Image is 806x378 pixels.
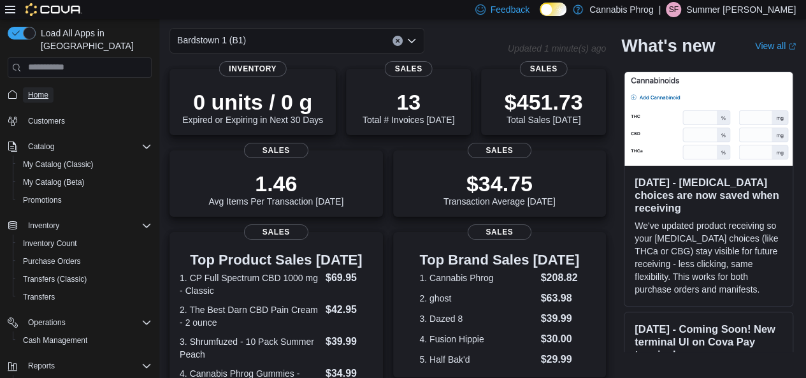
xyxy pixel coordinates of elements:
[23,358,152,374] span: Reports
[540,270,579,286] dd: $208.82
[363,89,454,115] p: 13
[28,142,54,152] span: Catalog
[635,176,782,214] h3: [DATE] - [MEDICAL_DATA] choices are now saved when receiving
[3,112,157,130] button: Customers
[18,236,152,251] span: Inventory Count
[18,175,90,190] a: My Catalog (Beta)
[23,256,81,266] span: Purchase Orders
[3,357,157,375] button: Reports
[13,288,157,306] button: Transfers
[363,89,454,125] div: Total # Invoices [DATE]
[18,236,82,251] a: Inventory Count
[13,173,157,191] button: My Catalog (Beta)
[23,113,70,129] a: Customers
[18,157,152,172] span: My Catalog (Classic)
[668,2,678,17] span: SF
[686,2,796,17] p: Summer [PERSON_NAME]
[23,274,87,284] span: Transfers (Classic)
[23,218,64,233] button: Inventory
[25,3,82,16] img: Cova
[244,224,308,240] span: Sales
[18,289,60,305] a: Transfers
[18,254,152,269] span: Purchase Orders
[3,314,157,331] button: Operations
[3,85,157,104] button: Home
[23,238,77,249] span: Inventory Count
[182,89,323,125] div: Expired or Expiring in Next 30 Days
[23,218,152,233] span: Inventory
[540,16,540,17] span: Dark Mode
[23,87,54,103] a: Home
[755,41,796,51] a: View allExternal link
[443,171,556,207] div: Transaction Average [DATE]
[540,291,579,306] dd: $63.98
[419,333,535,345] dt: 4. Fusion Hippie
[540,311,579,326] dd: $39.99
[635,219,782,296] p: We've updated product receiving so your [MEDICAL_DATA] choices (like THCa or CBG) stay visible fo...
[508,43,606,54] p: Updated 1 minute(s) ago
[589,2,653,17] p: Cannabis Phrog
[18,272,92,287] a: Transfers (Classic)
[23,335,87,345] span: Cash Management
[13,156,157,173] button: My Catalog (Classic)
[407,36,417,46] button: Open list of options
[28,90,48,100] span: Home
[540,3,566,16] input: Dark Mode
[326,302,373,317] dd: $42.95
[23,177,85,187] span: My Catalog (Beta)
[18,289,152,305] span: Transfers
[505,89,583,125] div: Total Sales [DATE]
[23,195,62,205] span: Promotions
[28,116,65,126] span: Customers
[182,89,323,115] p: 0 units / 0 g
[505,89,583,115] p: $451.73
[244,143,308,158] span: Sales
[18,272,152,287] span: Transfers (Classic)
[635,323,782,361] h3: [DATE] - Coming Soon! New terminal UI on Cova Pay terminals
[180,252,373,268] h3: Top Product Sales [DATE]
[177,33,246,48] span: Bardstown 1 (B1)
[419,252,579,268] h3: Top Brand Sales [DATE]
[23,315,152,330] span: Operations
[419,312,535,325] dt: 3. Dazed 8
[540,331,579,347] dd: $30.00
[658,2,661,17] p: |
[443,171,556,196] p: $34.75
[180,335,320,361] dt: 3. Shrumfuzed - 10 Pack Summer Peach
[23,113,152,129] span: Customers
[621,36,715,56] h2: What's new
[540,352,579,367] dd: $29.99
[18,333,92,348] a: Cash Management
[23,159,94,170] span: My Catalog (Classic)
[13,235,157,252] button: Inventory Count
[468,224,531,240] span: Sales
[23,139,152,154] span: Catalog
[13,331,157,349] button: Cash Management
[419,272,535,284] dt: 1. Cannabis Phrog
[520,61,568,76] span: Sales
[326,270,373,286] dd: $69.95
[18,193,152,208] span: Promotions
[23,139,59,154] button: Catalog
[23,87,152,103] span: Home
[13,252,157,270] button: Purchase Orders
[666,2,681,17] div: Summer Frazier
[788,43,796,50] svg: External link
[23,315,71,330] button: Operations
[208,171,343,196] p: 1.46
[18,254,86,269] a: Purchase Orders
[18,175,152,190] span: My Catalog (Beta)
[208,171,343,207] div: Avg Items Per Transaction [DATE]
[23,358,60,374] button: Reports
[326,334,373,349] dd: $39.99
[18,333,152,348] span: Cash Management
[392,36,403,46] button: Clear input
[419,353,535,366] dt: 5. Half Bak'd
[385,61,433,76] span: Sales
[36,27,152,52] span: Load All Apps in [GEOGRAPHIC_DATA]
[219,61,287,76] span: Inventory
[3,217,157,235] button: Inventory
[419,292,535,305] dt: 2. ghost
[3,138,157,156] button: Catalog
[28,361,55,371] span: Reports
